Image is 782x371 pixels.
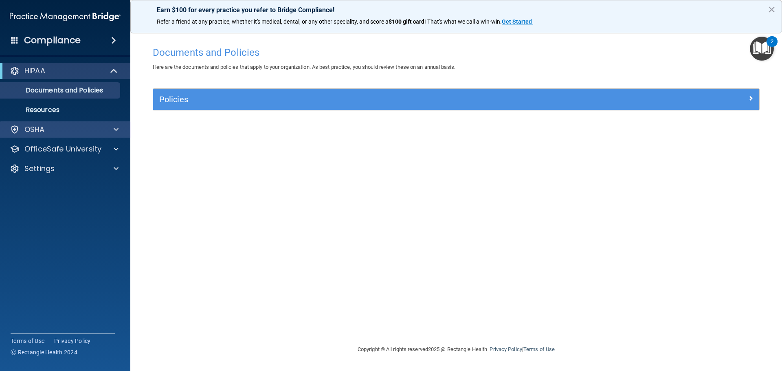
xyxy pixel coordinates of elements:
span: Here are the documents and policies that apply to your organization. As best practice, you should... [153,64,455,70]
h4: Compliance [24,35,81,46]
h4: Documents and Policies [153,47,760,58]
p: HIPAA [24,66,45,76]
a: Policies [159,93,753,106]
div: 2 [771,42,773,52]
button: Close [768,3,775,16]
p: Resources [5,106,116,114]
a: Terms of Use [523,346,555,352]
a: OfficeSafe University [10,144,119,154]
a: Settings [10,164,119,173]
span: Refer a friend at any practice, whether it's medical, dental, or any other speciality, and score a [157,18,389,25]
span: ! That's what we call a win-win. [424,18,502,25]
a: Privacy Policy [54,337,91,345]
img: PMB logo [10,9,121,25]
a: OSHA [10,125,119,134]
button: Open Resource Center, 2 new notifications [750,37,774,61]
p: OfficeSafe University [24,144,101,154]
p: Earn $100 for every practice you refer to Bridge Compliance! [157,6,756,14]
span: Ⓒ Rectangle Health 2024 [11,348,77,356]
p: OSHA [24,125,45,134]
a: Privacy Policy [490,346,522,352]
strong: $100 gift card [389,18,424,25]
p: Settings [24,164,55,173]
a: Get Started [502,18,533,25]
h5: Policies [159,95,602,104]
p: Documents and Policies [5,86,116,94]
a: Terms of Use [11,337,44,345]
strong: Get Started [502,18,532,25]
div: Copyright © All rights reserved 2025 @ Rectangle Health | | [308,336,605,362]
a: HIPAA [10,66,118,76]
